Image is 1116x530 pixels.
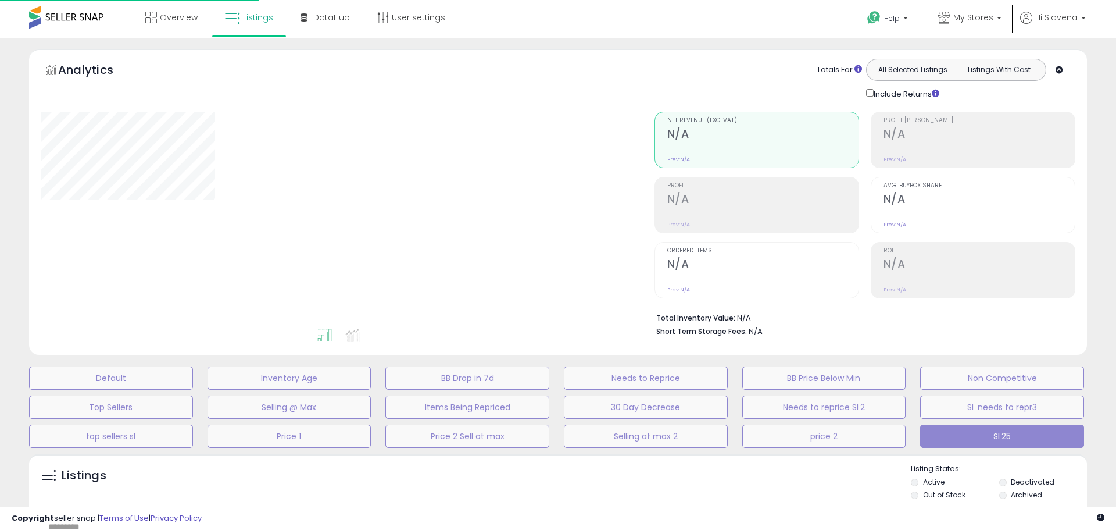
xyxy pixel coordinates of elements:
[884,221,906,228] small: Prev: N/A
[1020,12,1086,38] a: Hi Slavena
[867,10,881,25] i: Get Help
[858,2,920,38] a: Help
[920,396,1084,419] button: SL needs to repr3
[920,425,1084,448] button: SL25
[884,156,906,163] small: Prev: N/A
[742,396,906,419] button: Needs to reprice SL2
[29,425,193,448] button: top sellers sl
[884,127,1075,143] h2: N/A
[667,183,859,189] span: Profit
[1035,12,1078,23] span: Hi Slavena
[564,396,728,419] button: 30 Day Decrease
[29,396,193,419] button: Top Sellers
[667,118,859,124] span: Net Revenue (Exc. VAT)
[656,326,747,336] b: Short Term Storage Fees:
[749,326,763,337] span: N/A
[884,248,1075,254] span: ROI
[817,65,862,76] div: Totals For
[953,12,993,23] span: My Stores
[656,313,735,323] b: Total Inventory Value:
[667,286,690,293] small: Prev: N/A
[385,425,549,448] button: Price 2 Sell at max
[667,127,859,143] h2: N/A
[884,118,1075,124] span: Profit [PERSON_NAME]
[667,221,690,228] small: Prev: N/A
[884,193,1075,208] h2: N/A
[160,12,198,23] span: Overview
[857,87,953,100] div: Include Returns
[208,396,371,419] button: Selling @ Max
[742,425,906,448] button: price 2
[884,183,1075,189] span: Avg. Buybox Share
[564,425,728,448] button: Selling at max 2
[12,513,54,524] strong: Copyright
[385,367,549,390] button: BB Drop in 7d
[29,367,193,390] button: Default
[742,367,906,390] button: BB Price Below Min
[564,367,728,390] button: Needs to Reprice
[884,13,900,23] span: Help
[12,513,202,524] div: seller snap | |
[667,193,859,208] h2: N/A
[58,62,136,81] h5: Analytics
[667,248,859,254] span: Ordered Items
[956,62,1042,77] button: Listings With Cost
[208,425,371,448] button: Price 1
[920,367,1084,390] button: Non Competitive
[656,310,1067,324] li: N/A
[884,286,906,293] small: Prev: N/A
[313,12,350,23] span: DataHub
[884,258,1075,273] h2: N/A
[385,396,549,419] button: Items Being Repriced
[667,258,859,273] h2: N/A
[208,367,371,390] button: Inventory Age
[667,156,690,163] small: Prev: N/A
[243,12,273,23] span: Listings
[870,62,956,77] button: All Selected Listings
